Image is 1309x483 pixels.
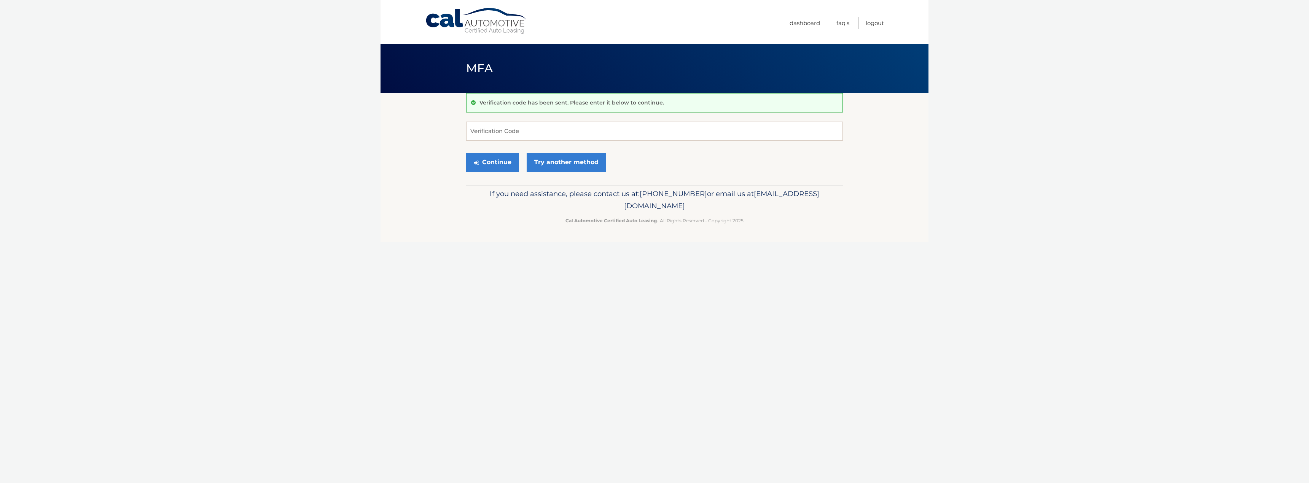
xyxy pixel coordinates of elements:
a: Cal Automotive [425,8,528,35]
strong: Cal Automotive Certified Auto Leasing [565,218,657,223]
a: Logout [866,17,884,29]
span: [PHONE_NUMBER] [640,189,707,198]
a: Dashboard [790,17,820,29]
p: Verification code has been sent. Please enter it below to continue. [479,99,664,106]
p: If you need assistance, please contact us at: or email us at [471,188,838,212]
span: [EMAIL_ADDRESS][DOMAIN_NAME] [624,189,819,210]
button: Continue [466,153,519,172]
a: FAQ's [836,17,849,29]
input: Verification Code [466,122,843,141]
span: MFA [466,61,493,75]
p: - All Rights Reserved - Copyright 2025 [471,217,838,225]
a: Try another method [527,153,606,172]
